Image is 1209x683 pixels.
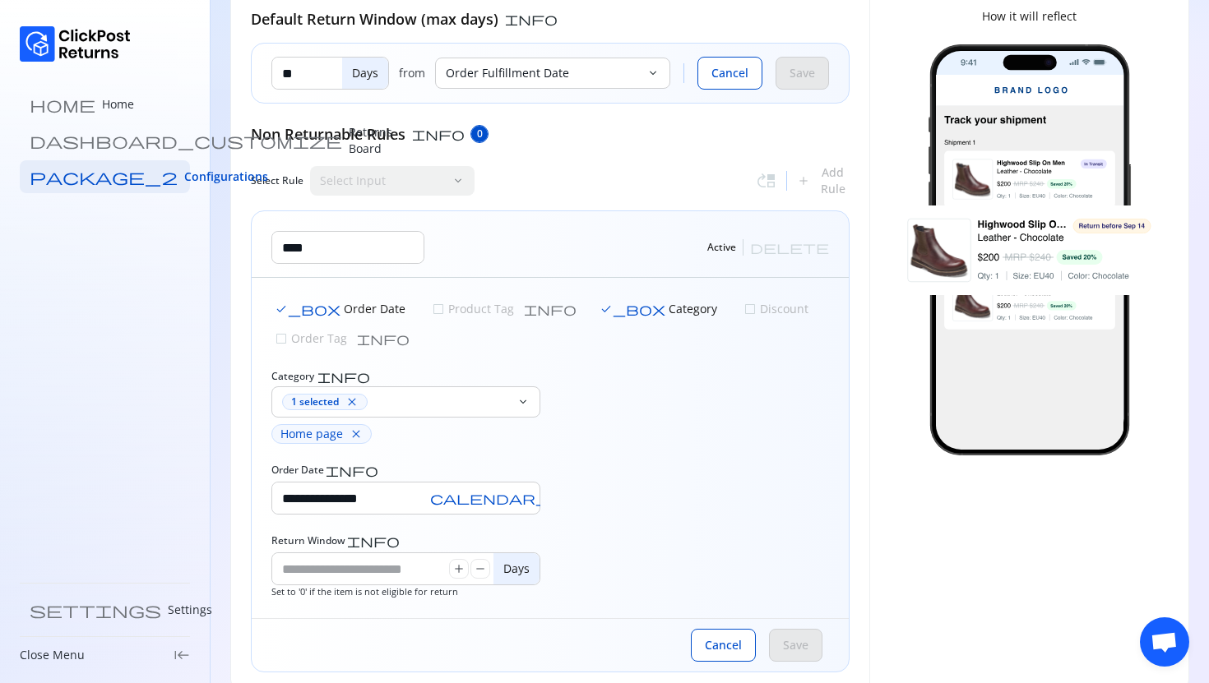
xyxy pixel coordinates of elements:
span: Cancel [705,637,742,653]
span: Configurations [184,168,268,185]
a: home Home [20,88,190,121]
button: Discount [740,298,812,321]
p: Discount [757,301,808,317]
span: Select Rule [251,174,303,187]
button: Cancel [691,629,756,662]
span: info [524,302,577,316]
a: package_2 Configurations [20,160,190,193]
p: Select Input [320,173,445,189]
span: settings [30,602,161,618]
p: Days [342,58,388,89]
a: dashboard_customize Returns Board [20,124,190,157]
span: 0 [477,127,483,141]
img: Logo [20,26,131,62]
p: Home page [280,426,343,442]
p: from [399,65,425,81]
span: info [505,12,558,25]
div: Close Menukeyboard_tab_rtl [20,647,190,663]
span: info [317,370,370,383]
p: Settings [168,602,212,618]
span: check_box [275,302,340,316]
a: settings Settings [20,593,190,626]
span: info [347,534,400,547]
span: add [452,562,466,575]
span: keyboard_arrow_down [646,67,660,80]
p: Product Tag [445,301,514,317]
div: Open chat [1140,617,1189,667]
span: check_box [600,302,665,316]
h5: Non Returnable Rules [251,123,405,145]
span: package_2 [30,168,178,185]
button: Order Tag [271,327,350,350]
span: info [357,332,410,345]
p: Days [493,553,540,584]
span: calendar_month [430,491,614,505]
p: Order Date [340,301,405,317]
p: How it will reflect [982,8,1077,25]
span: close [350,427,363,441]
p: Home [102,96,134,113]
span: Active [707,241,736,254]
span: Set to '0' if the item is not eligible for return [271,585,458,598]
span: 1 selected [291,395,339,408]
button: Product Tag [428,298,517,321]
span: keyboard_tab_rtl [174,647,190,663]
p: Order Tag [288,330,347,347]
label: Order Date [271,464,378,477]
span: close [345,395,359,408]
p: Category [665,301,717,317]
img: return-image [890,44,1169,455]
span: home [30,96,95,113]
button: Category [596,298,720,321]
span: remove [474,562,487,575]
span: Category [271,370,314,383]
span: keyboard_arrow_down [516,395,530,408]
button: Order Date [271,298,409,321]
span: dashboard_customize [30,132,342,149]
span: info [412,127,465,141]
span: Cancel [711,65,748,81]
p: Close Menu [20,647,85,663]
span: info [326,464,378,477]
button: Cancel [697,57,762,90]
p: Order Fulfillment Date [446,65,640,81]
h5: Default Return Window (max days) [251,8,498,30]
p: Returns Board [349,124,392,157]
label: Return Window [271,534,400,547]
